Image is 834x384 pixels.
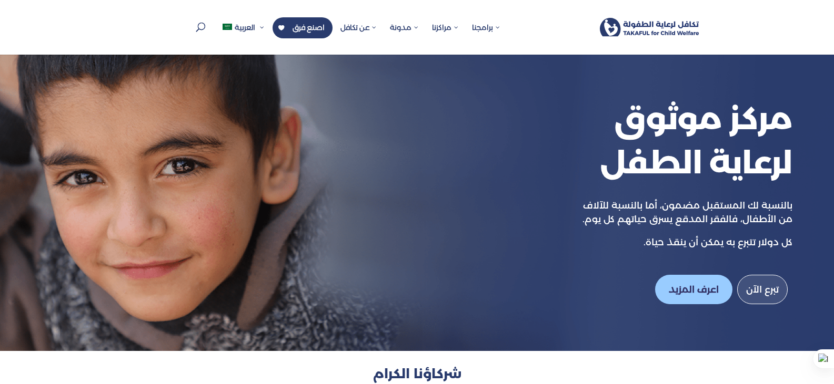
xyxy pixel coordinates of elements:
a: برامجنا [467,17,506,55]
p: كل دولار تتبرع به يمكن أن ينقذ حياة. [582,236,792,250]
a: اصنع فرق [273,17,333,38]
p: بالنسبة لك المستقبل مضمون، أما بالنسبة للآلاف من الأطفال، فالفقر المدقع يسرق حياتهم كل يوم. [582,199,792,235]
a: العربية [217,17,270,55]
span: العربية [235,23,255,32]
a: مدونة [385,17,424,55]
a: تبرع الآن [737,275,788,305]
a: اعرف المزيد [655,275,732,305]
span: برامجنا [472,23,500,32]
span: اصنع فرق [293,23,325,32]
span: مراكزنا [432,23,459,32]
span: مركز موثوق لرعاية الطفل [600,99,792,181]
span: مدونة [390,23,419,32]
img: Takaful [600,18,699,37]
span: عن تكافل [340,23,377,32]
a: عن تكافل [335,17,382,55]
a: مراكزنا [427,17,464,55]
